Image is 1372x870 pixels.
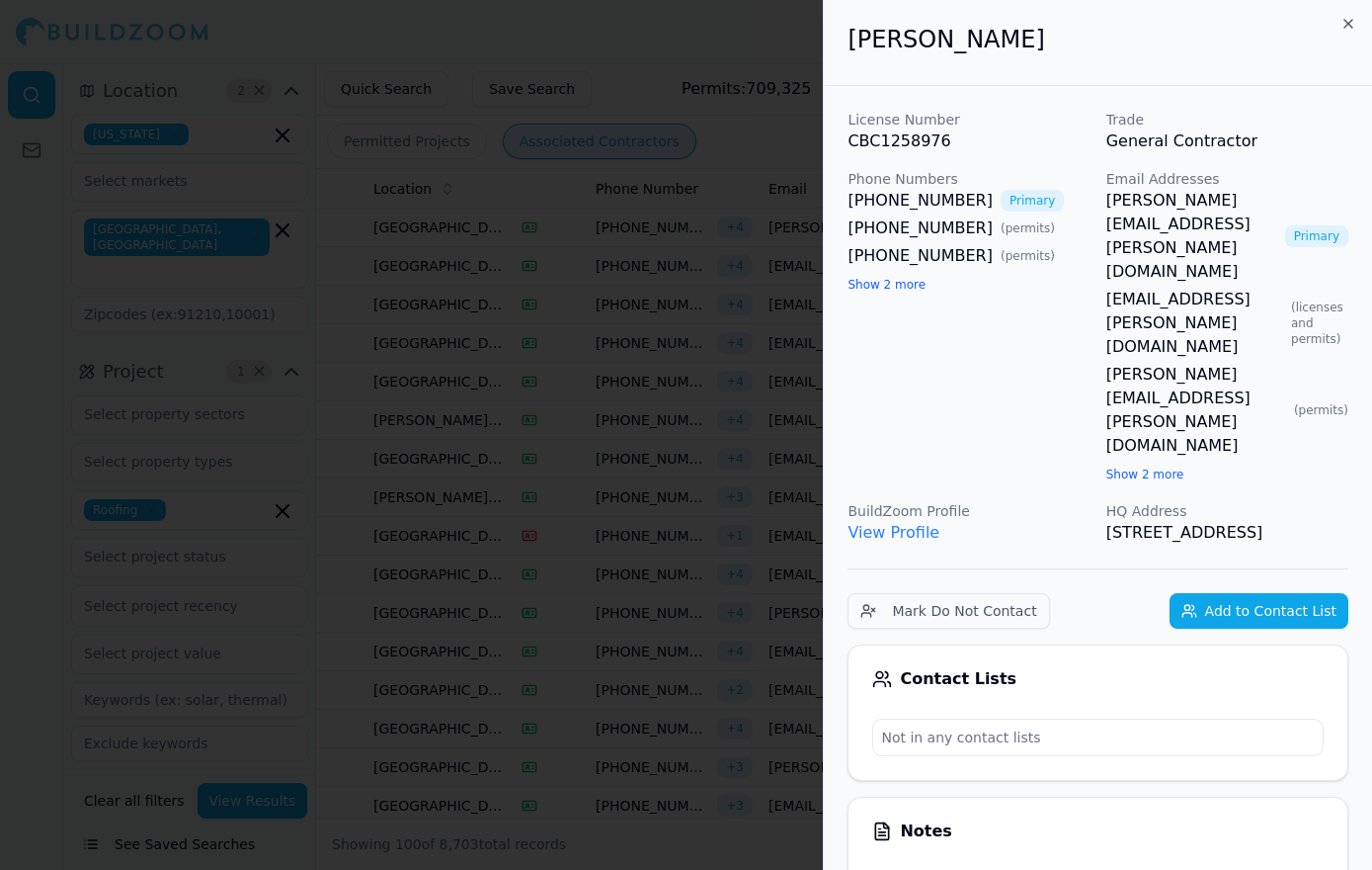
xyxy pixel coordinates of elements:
[1106,521,1348,545] p: [STREET_ADDRESS]
[872,669,1324,689] div: Contact Lists
[847,593,1049,629] button: Mark Do Not Contact
[847,501,1090,521] p: BuildZoom Profile
[847,523,939,542] a: View Profile
[847,189,993,213] a: [PHONE_NUMBER]
[847,24,1348,55] h2: [PERSON_NAME]
[1001,190,1064,212] span: Primary
[1106,501,1348,521] p: HQ Address
[1106,169,1348,189] p: Email Addresses
[1106,110,1348,130] p: Trade
[1106,288,1283,359] a: [EMAIL_ADDRESS][PERSON_NAME][DOMAIN_NAME]
[847,169,1090,189] p: Phone Numbers
[847,277,926,293] button: Show 2 more
[1106,189,1277,284] a: [PERSON_NAME][EMAIL_ADDRESS][PERSON_NAME][DOMAIN_NAME]
[873,720,1323,755] p: Not in any contact lists
[1106,363,1286,458] a: [PERSON_NAME][EMAIL_ADDRESS][PERSON_NAME][DOMAIN_NAME]
[847,130,1090,153] p: CBC1258976
[847,110,1090,130] p: License Number
[1285,225,1348,247] span: Primary
[1106,130,1348,153] p: General Contractor
[1106,467,1184,482] button: Show 2 more
[1291,300,1348,347] span: ( licenses and permits )
[872,822,1324,841] div: Notes
[847,244,993,268] a: [PHONE_NUMBER]
[1294,402,1348,418] span: ( permits )
[847,217,993,240] a: [PHONE_NUMBER]
[1001,248,1055,264] span: ( permits )
[1001,220,1055,236] span: ( permits )
[1170,593,1348,629] button: Add to Contact List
